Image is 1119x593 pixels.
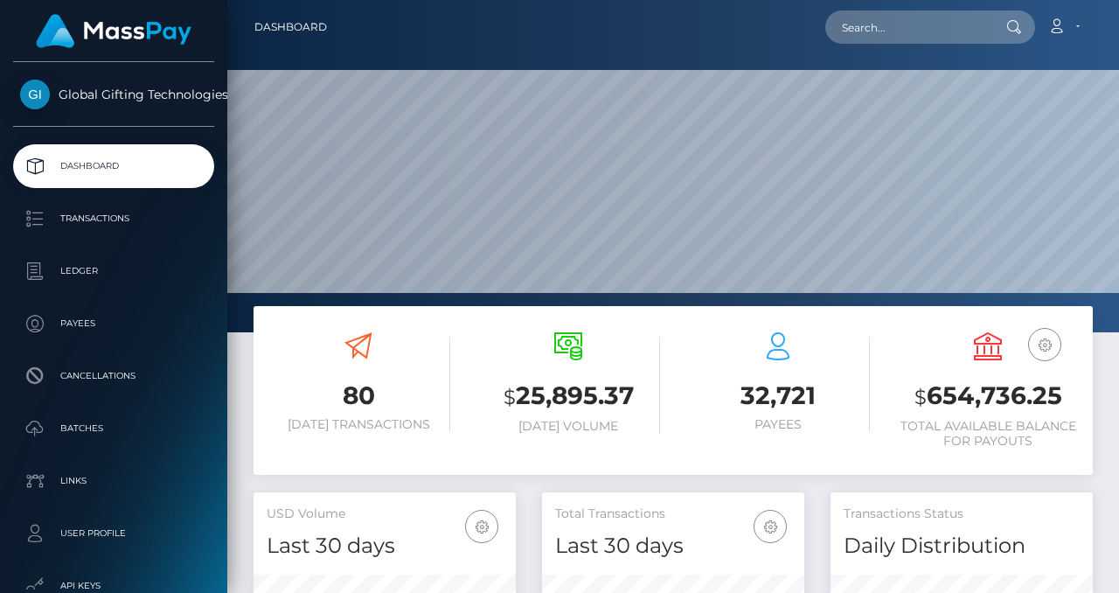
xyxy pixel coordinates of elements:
[267,379,450,413] h3: 80
[13,144,214,188] a: Dashboard
[13,87,214,102] span: Global Gifting Technologies Inc
[20,310,207,337] p: Payees
[686,379,870,413] h3: 32,721
[844,531,1080,562] h4: Daily Distribution
[476,379,660,415] h3: 25,895.37
[36,14,191,48] img: MassPay Logo
[555,531,791,562] h4: Last 30 days
[267,417,450,432] h6: [DATE] Transactions
[896,419,1080,449] h6: Total Available Balance for Payouts
[896,379,1080,415] h3: 654,736.25
[13,197,214,241] a: Transactions
[476,419,660,434] h6: [DATE] Volume
[20,415,207,442] p: Batches
[844,506,1080,523] h5: Transactions Status
[914,385,927,409] small: $
[20,520,207,547] p: User Profile
[13,249,214,293] a: Ledger
[20,80,50,109] img: Global Gifting Technologies Inc
[20,153,207,179] p: Dashboard
[254,9,327,45] a: Dashboard
[267,531,503,562] h4: Last 30 days
[13,302,214,345] a: Payees
[13,407,214,450] a: Batches
[13,512,214,555] a: User Profile
[825,10,990,44] input: Search...
[555,506,791,523] h5: Total Transactions
[20,363,207,389] p: Cancellations
[686,417,870,432] h6: Payees
[20,468,207,494] p: Links
[13,354,214,398] a: Cancellations
[504,385,516,409] small: $
[20,258,207,284] p: Ledger
[20,206,207,232] p: Transactions
[13,459,214,503] a: Links
[267,506,503,523] h5: USD Volume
